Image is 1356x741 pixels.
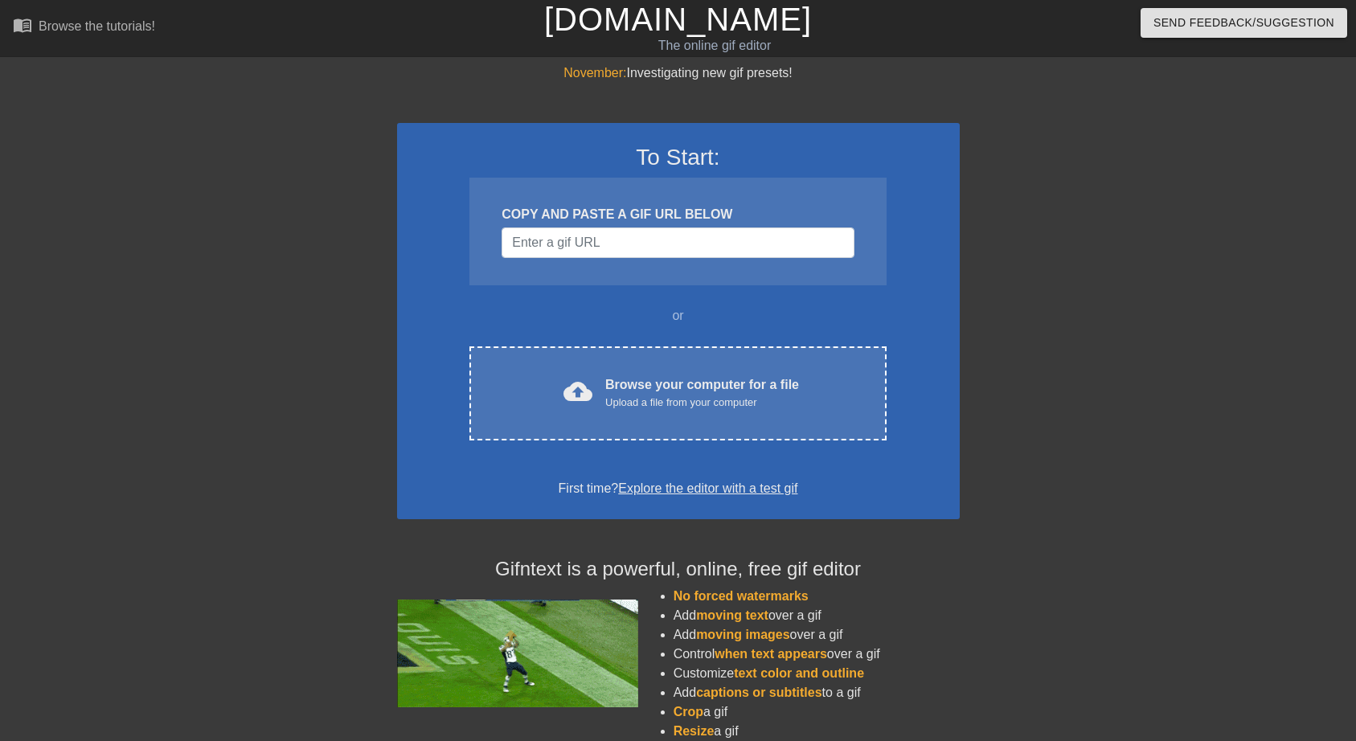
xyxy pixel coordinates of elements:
img: football_small.gif [397,600,638,707]
div: Upload a file from your computer [605,395,799,411]
span: text color and outline [734,666,864,680]
span: No forced watermarks [674,589,809,603]
li: a gif [674,722,960,741]
div: or [439,306,918,325]
div: The online gif editor [460,36,969,55]
a: Browse the tutorials! [13,15,155,40]
h3: To Start: [418,144,939,171]
span: cloud_upload [563,377,592,406]
div: Browse your computer for a file [605,375,799,411]
input: Username [502,227,854,258]
li: Add over a gif [674,606,960,625]
a: [DOMAIN_NAME] [544,2,812,37]
span: Send Feedback/Suggestion [1153,13,1334,33]
span: when text appears [715,647,827,661]
div: COPY AND PASTE A GIF URL BELOW [502,205,854,224]
span: moving images [696,628,789,641]
span: captions or subtitles [696,686,821,699]
a: Explore the editor with a test gif [618,481,797,495]
span: November: [563,66,626,80]
li: Add to a gif [674,683,960,702]
span: Resize [674,724,715,738]
span: moving text [696,608,768,622]
button: Send Feedback/Suggestion [1141,8,1347,38]
li: a gif [674,702,960,722]
li: Control over a gif [674,645,960,664]
div: Investigating new gif presets! [397,63,960,83]
div: Browse the tutorials! [39,19,155,33]
span: menu_book [13,15,32,35]
div: First time? [418,479,939,498]
li: Customize [674,664,960,683]
li: Add over a gif [674,625,960,645]
h4: Gifntext is a powerful, online, free gif editor [397,558,960,581]
span: Crop [674,705,703,718]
